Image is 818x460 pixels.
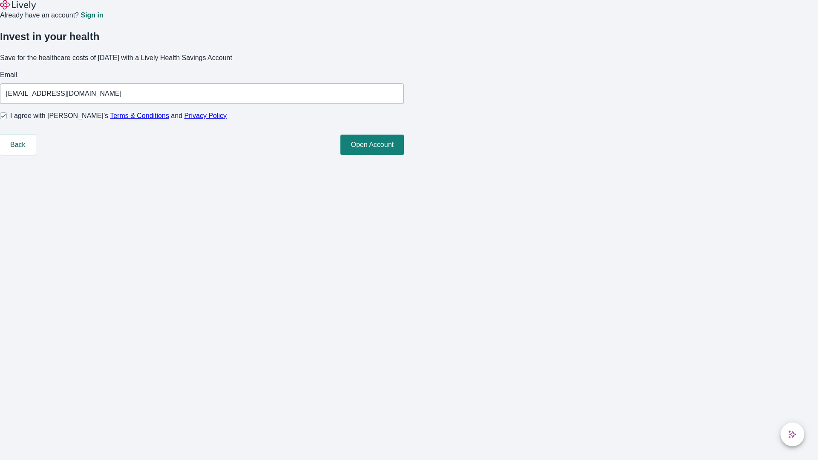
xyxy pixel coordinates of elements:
a: Terms & Conditions [110,112,169,119]
button: chat [781,423,804,446]
a: Sign in [81,12,103,19]
span: I agree with [PERSON_NAME]’s and [10,111,227,121]
svg: Lively AI Assistant [788,430,797,439]
a: Privacy Policy [184,112,227,119]
button: Open Account [340,135,404,155]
